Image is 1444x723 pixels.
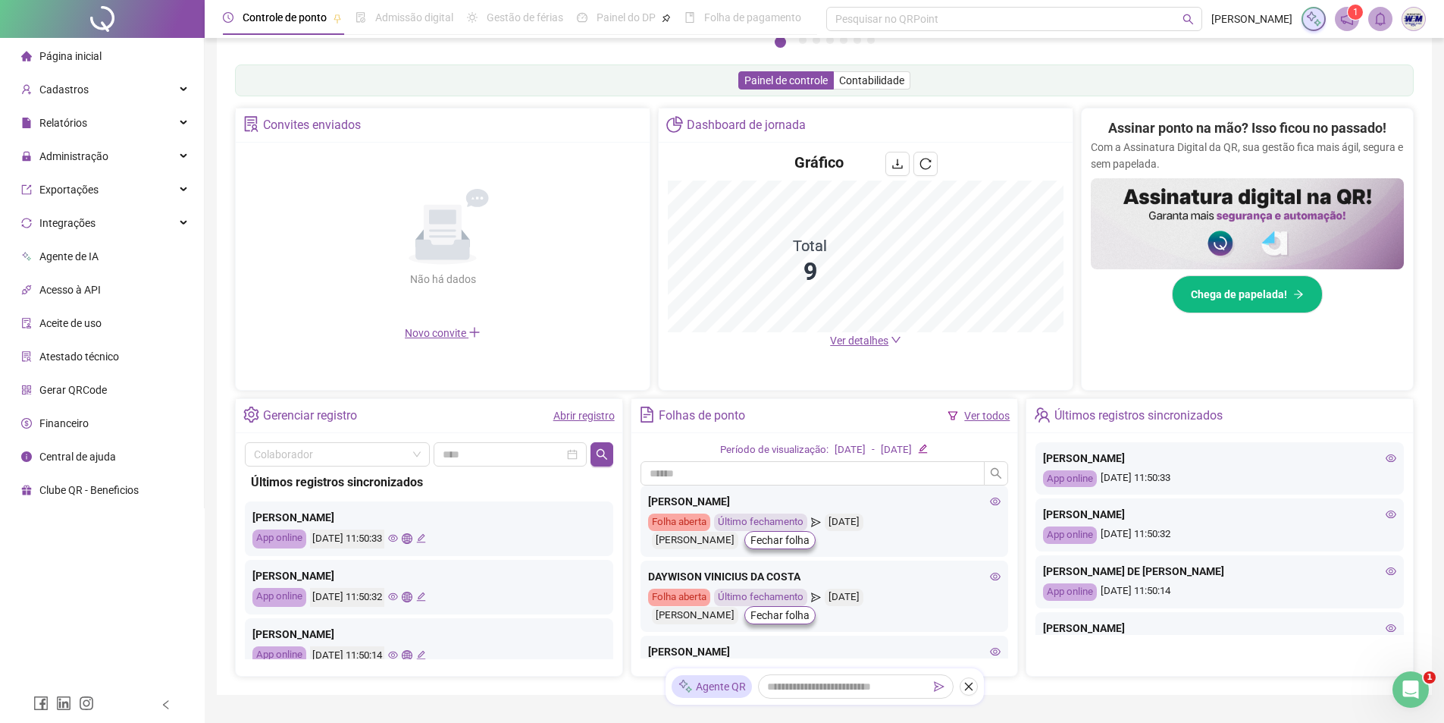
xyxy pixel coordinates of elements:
[1392,671,1429,708] iframe: Intercom live chat
[333,14,342,23] span: pushpin
[388,592,398,602] span: eye
[1305,11,1322,27] img: sparkle-icon.fc2bf0ac1784a2077858766a79e2daf3.svg
[252,530,306,549] div: App online
[648,514,710,531] div: Folha aberta
[39,184,99,196] span: Exportações
[310,588,384,607] div: [DATE] 11:50:32
[1108,118,1386,139] h2: Assinar ponto na mão? Isso ficou no passado!
[648,589,710,606] div: Folha aberta
[1043,583,1097,601] div: App online
[826,36,834,44] button: 4
[872,442,875,458] div: -
[252,646,306,665] div: App online
[1091,139,1404,172] p: Com a Assinatura Digital da QR, sua gestão fica mais ágil, segura e sem papelada.
[652,607,738,624] div: [PERSON_NAME]
[310,530,384,549] div: [DATE] 11:50:33
[21,151,32,162] span: lock
[666,116,682,132] span: pie-chart
[799,36,807,44] button: 2
[416,533,426,543] span: edit
[891,158,904,170] span: download
[639,407,655,423] span: file-text
[373,271,512,288] div: Não há dados
[402,592,412,602] span: global
[672,675,752,698] div: Agente QR
[39,384,107,396] span: Gerar QRCode
[416,650,426,660] span: edit
[251,473,607,492] div: Últimos registros sincronizados
[652,532,738,549] div: [PERSON_NAME]
[161,699,171,710] span: left
[835,442,866,458] div: [DATE]
[750,607,810,624] span: Fechar folha
[813,36,820,44] button: 3
[1386,509,1396,520] span: eye
[714,589,807,606] div: Último fechamento
[468,326,481,338] span: plus
[39,451,116,463] span: Central de ajuda
[263,112,361,138] div: Convites enviados
[39,50,102,62] span: Página inicial
[1043,470,1097,488] div: App online
[839,74,904,86] span: Contabilidade
[39,484,139,496] span: Clube QR - Beneficios
[263,403,357,429] div: Gerenciar registro
[33,696,49,711] span: facebook
[990,467,1002,479] span: search
[775,36,786,48] button: 1
[39,83,89,96] span: Cadastros
[714,514,807,531] div: Último fechamento
[21,184,32,195] span: export
[1386,623,1396,633] span: eye
[39,284,101,296] span: Acesso à API
[252,509,606,526] div: [PERSON_NAME]
[21,418,32,429] span: dollar
[1386,566,1396,577] span: eye
[356,12,366,23] span: file-done
[1182,14,1194,25] span: search
[1043,527,1396,544] div: [DATE] 11:50:32
[402,533,412,543] span: global
[662,14,671,23] span: pushpin
[21,218,32,228] span: sync
[744,606,816,624] button: Fechar folha
[1340,12,1354,26] span: notification
[243,407,259,423] span: setting
[1054,403,1223,429] div: Últimos registros sincronizados
[388,533,398,543] span: eye
[840,36,847,44] button: 5
[648,493,1001,510] div: [PERSON_NAME]
[1043,620,1396,637] div: [PERSON_NAME]
[704,11,801,24] span: Folha de pagamento
[1211,11,1292,27] span: [PERSON_NAME]
[687,112,806,138] div: Dashboard de jornada
[811,589,821,606] span: send
[867,36,875,44] button: 7
[825,589,863,606] div: [DATE]
[1386,453,1396,464] span: eye
[964,410,1010,422] a: Ver todos
[375,11,453,24] span: Admissão digital
[1043,583,1396,601] div: [DATE] 11:50:14
[1172,275,1323,313] button: Chega de papelada!
[596,448,608,461] span: search
[1091,178,1404,269] img: banner%2F02c71560-61a6-44d4-94b9-c8ab97240462.png
[252,567,606,584] div: [PERSON_NAME]
[1353,7,1358,17] span: 1
[21,451,32,462] span: info-circle
[39,317,102,329] span: Aceite de uso
[811,514,821,531] span: send
[1034,407,1050,423] span: team
[310,646,384,665] div: [DATE] 11:50:14
[577,12,587,23] span: dashboard
[648,568,1001,585] div: DAYWISON VINICIUS DA COSTA
[39,417,89,429] span: Financeiro
[467,12,478,23] span: sun
[891,335,901,345] span: down
[825,514,863,531] div: [DATE]
[684,12,695,23] span: book
[405,327,481,339] span: Novo convite
[416,592,426,602] span: edit
[487,11,563,24] span: Gestão de férias
[1191,286,1287,303] span: Chega de papelada!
